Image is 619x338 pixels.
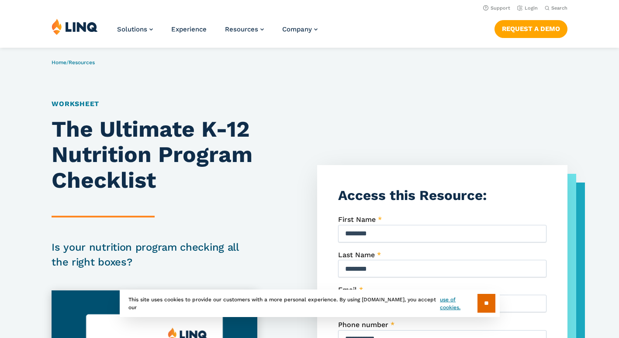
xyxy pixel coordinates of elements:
[225,25,264,33] a: Resources
[52,59,66,66] a: Home
[440,296,477,311] a: use of cookies.
[52,100,99,108] a: Worksheet
[517,5,538,11] a: Login
[545,5,567,11] button: Open Search Bar
[117,18,318,47] nav: Primary Navigation
[52,116,252,193] strong: The Ultimate K-12 Nutrition Program Checklist
[495,18,567,38] nav: Button Navigation
[338,186,546,206] h3: Access this Resource:
[117,25,147,33] span: Solutions
[52,18,98,35] img: LINQ | K‑12 Software
[52,240,257,269] h2: Is your nutrition program checking all the right boxes?
[282,25,312,33] span: Company
[338,251,375,259] span: Last Name
[338,286,357,294] span: Email
[338,215,376,224] span: First Name
[171,25,207,33] a: Experience
[282,25,318,33] a: Company
[117,25,153,33] a: Solutions
[495,20,567,38] a: Request a Demo
[52,59,95,66] span: /
[69,59,95,66] a: Resources
[483,5,510,11] a: Support
[120,290,500,317] div: This site uses cookies to provide our customers with a more personal experience. By using [DOMAIN...
[225,25,258,33] span: Resources
[551,5,567,11] span: Search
